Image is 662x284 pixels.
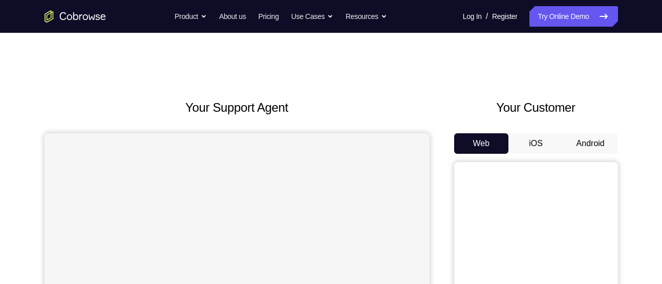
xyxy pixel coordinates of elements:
a: Log In [463,6,482,27]
a: Go to the home page [45,10,106,23]
a: Try Online Demo [529,6,617,27]
a: Register [492,6,517,27]
button: Product [175,6,207,27]
button: Use Cases [291,6,333,27]
button: Android [563,133,618,154]
button: Web [454,133,509,154]
button: iOS [508,133,563,154]
a: Pricing [258,6,279,27]
h2: Your Customer [454,98,618,117]
span: / [486,10,488,23]
button: Resources [346,6,387,27]
a: About us [219,6,246,27]
h2: Your Support Agent [45,98,430,117]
